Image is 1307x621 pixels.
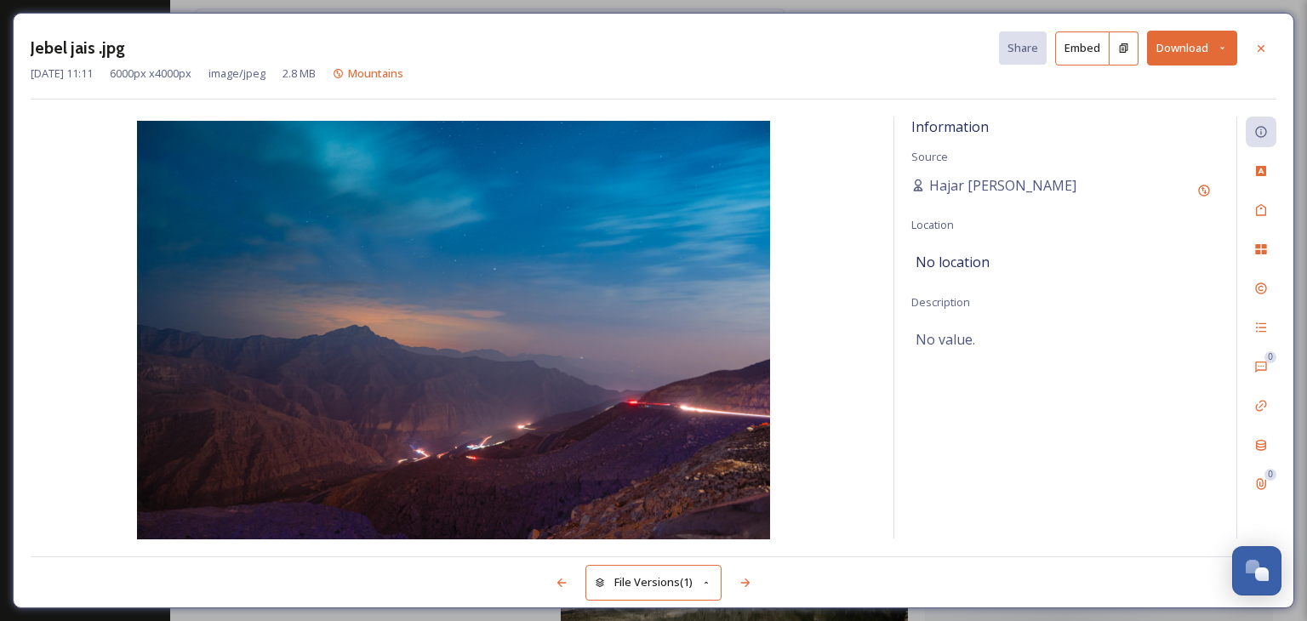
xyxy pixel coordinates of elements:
button: File Versions(1) [585,565,722,600]
span: [DATE] 11:11 [31,66,93,82]
span: image/jpeg [208,66,265,82]
span: Information [911,117,989,136]
span: Source [911,149,948,164]
span: No value. [916,329,975,350]
img: E9DE6A3C-9AA4-4555-899B838727B015C6.jpg [31,121,876,543]
h3: Jebel jais .jpg [31,36,125,60]
span: Mountains [348,66,403,81]
button: Share [999,31,1047,65]
span: 2.8 MB [283,66,316,82]
span: Hajar [PERSON_NAME] [929,175,1076,196]
div: 0 [1264,469,1276,481]
span: Description [911,294,970,310]
button: Open Chat [1232,546,1281,595]
button: Embed [1055,31,1110,66]
button: Download [1147,31,1237,66]
span: No location [916,252,990,272]
span: Location [911,217,954,232]
span: 6000 px x 4000 px [110,66,191,82]
div: 0 [1264,351,1276,363]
